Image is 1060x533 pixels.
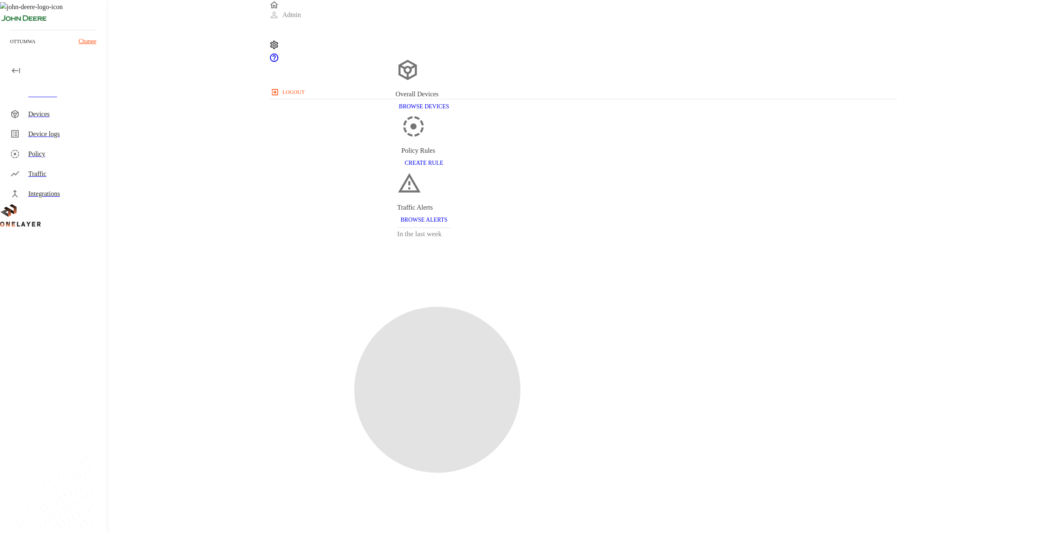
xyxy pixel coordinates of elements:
[269,57,279,64] a: onelayer-support
[401,159,447,166] a: CREATE RULE
[397,216,451,223] a: BROWSE ALERTS
[395,103,452,110] a: BROWSE DEVICES
[269,57,279,64] span: Support Portal
[269,86,897,99] a: logout
[397,228,451,240] h3: In the last week
[282,10,301,20] p: Admin
[269,86,308,99] button: logout
[395,99,452,115] button: BROWSE DEVICES
[401,146,447,156] div: Policy Rules
[397,203,451,213] div: Traffic Alerts
[397,213,451,228] button: BROWSE ALERTS
[401,156,447,171] button: CREATE RULE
